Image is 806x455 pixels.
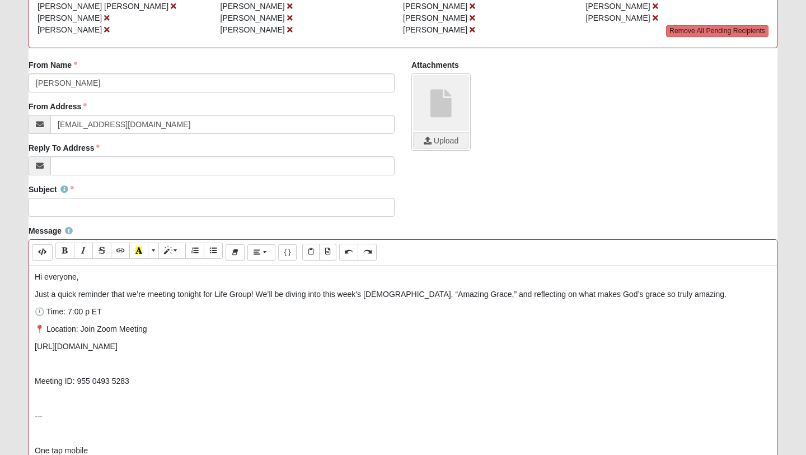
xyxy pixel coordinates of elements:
span: [PERSON_NAME] [221,25,285,34]
p: 📍 Location: Join Zoom Meeting [35,323,771,335]
p: 🕖 Time: 7:00 p ET [35,306,771,318]
span: [PERSON_NAME] [403,25,467,34]
span: [PERSON_NAME] [38,25,102,34]
span: [PERSON_NAME] [221,2,285,11]
button: Remove Font Style (⌘+\) [226,244,245,261]
p: Just a quick reminder that we’re meeting tonight for Life Group! We’ll be diving into this week’s... [35,289,771,300]
span: [PERSON_NAME] [403,2,467,11]
p: [URL][DOMAIN_NAME] [35,341,771,352]
button: Link (⌘+K) [111,243,130,259]
span: [PERSON_NAME] [403,13,467,22]
button: More Color [148,243,159,259]
button: Strikethrough (⌘+⇧+S) [92,243,111,259]
span: [PERSON_NAME] [586,13,650,22]
p: Hi everyone, [35,271,771,283]
button: Paragraph [247,244,275,261]
span: [PERSON_NAME] [38,13,102,22]
button: Redo (⌘+⇧+Z) [358,244,377,260]
button: Paste Text [302,244,320,260]
span: [PERSON_NAME] [PERSON_NAME] [38,2,168,11]
label: From Address [29,101,87,112]
button: Undo (⌘+Z) [339,244,358,260]
button: Style [158,243,186,259]
label: Reply To Address [29,142,100,154]
button: Recent Color [129,243,148,259]
button: Paste from Word [319,244,336,260]
label: Message [29,225,73,236]
label: From Name [29,59,77,71]
label: Subject [29,184,74,195]
span: [PERSON_NAME] [221,13,285,22]
button: Italic (⌘+I) [74,243,93,259]
button: Bold (⌘+B) [55,243,74,259]
p: --- [35,410,771,422]
button: Merge Field [278,244,297,261]
p: Meeting ID: 955 0493 5283 [35,375,771,387]
a: Remove All Pending Recipients [666,25,768,37]
button: Ordered list (⌘+⇧+NUM8) [185,243,204,259]
button: Code Editor [32,244,53,261]
button: Unordered list (⌘+⇧+NUM7) [204,243,223,259]
label: Attachments [411,59,459,71]
span: [PERSON_NAME] [586,2,650,11]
